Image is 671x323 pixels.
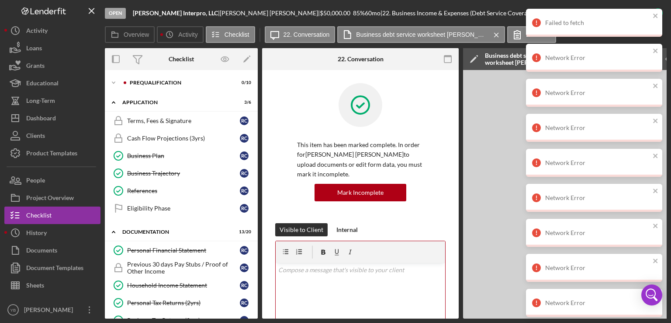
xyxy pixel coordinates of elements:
[545,54,650,61] div: Network Error
[240,298,249,307] div: R C
[338,56,384,63] div: 22. Conversation
[225,31,249,38] label: Checklist
[240,281,249,290] div: R C
[545,159,650,166] div: Network Error
[337,184,384,201] div: Mark Incomplete
[235,80,251,85] div: 0 / 10
[545,229,650,236] div: Network Error
[284,31,330,38] label: 22. Conversation
[485,52,568,66] div: Business debt service worksheet [PERSON_NAME] [PERSON_NAME] 1.xlsx
[612,4,667,22] button: Complete
[124,31,149,38] label: Overview
[105,8,126,19] div: Open
[315,184,406,201] button: Mark Incomplete
[178,31,197,38] label: Activity
[127,152,240,159] div: Business Plan
[109,147,253,165] a: Business PlanRC
[545,264,650,271] div: Network Error
[4,242,100,259] a: Documents
[235,100,251,105] div: 3 / 6
[265,26,335,43] button: 22. Conversation
[109,165,253,182] a: Business TrajectoryRC
[653,82,659,91] button: close
[297,140,424,179] p: This item has been marked complete. In order for [PERSON_NAME] [PERSON_NAME] to upload documents ...
[109,259,253,277] a: Previous 30 days Pay Stubs / Proof of Other IncomeRC
[653,222,659,231] button: close
[4,259,100,277] button: Document Templates
[545,194,650,201] div: Network Error
[122,229,229,235] div: Documentation
[10,308,16,312] text: YB
[545,124,650,131] div: Network Error
[336,223,358,236] div: Internal
[365,10,380,17] div: 60 mo
[353,10,365,17] div: 85 %
[127,247,240,254] div: Personal Financial Statement
[275,223,328,236] button: Visible to Client
[380,10,611,17] div: | 22. Business Income & Expenses (Debt Service Coverage Ratio) ([PERSON_NAME] C.)
[127,205,240,212] div: Eligibility Phase
[122,100,229,105] div: Application
[240,246,249,255] div: R C
[4,301,100,319] button: YB[PERSON_NAME]
[127,117,240,124] div: Terms, Fees & Signature
[621,4,647,22] div: Complete
[653,152,659,161] button: close
[240,204,249,213] div: R C
[157,26,203,43] button: Activity
[545,19,650,26] div: Failed to fetch
[109,130,253,147] a: Cash Flow Projections (3yrs)RC
[4,277,100,294] button: Sheets
[26,242,57,261] div: Documents
[109,277,253,294] a: Household Income StatementRC
[240,116,249,125] div: R C
[235,229,251,235] div: 13 / 20
[127,170,240,177] div: Business Trajectory
[26,259,83,279] div: Document Templates
[109,112,253,130] a: Terms, Fees & SignatureRC
[337,26,505,43] button: Business debt service worksheet [PERSON_NAME] [PERSON_NAME] 1.xlsx
[127,187,240,194] div: References
[653,12,659,21] button: close
[127,261,240,275] div: Previous 30 days Pay Stubs / Proof of Other Income
[280,223,323,236] div: Visible to Client
[545,89,650,96] div: Network Error
[220,10,320,17] div: [PERSON_NAME] [PERSON_NAME] |
[206,26,255,43] button: Checklist
[127,135,240,142] div: Cash Flow Projections (3yrs)
[169,56,194,63] div: Checklist
[26,277,44,296] div: Sheets
[109,242,253,259] a: Personal Financial StatementRC
[240,186,249,195] div: R C
[653,187,659,196] button: close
